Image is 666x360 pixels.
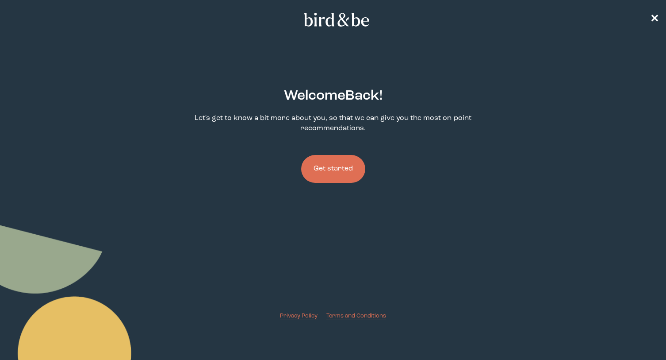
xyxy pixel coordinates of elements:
[650,14,659,25] span: ✕
[622,318,657,351] iframe: Gorgias live chat messenger
[650,12,659,27] a: ✕
[326,313,386,319] span: Terms and Conditions
[174,113,493,134] p: Let's get to know a bit more about you, so that we can give you the most on-point recommendations.
[280,312,318,320] a: Privacy Policy
[326,312,386,320] a: Terms and Conditions
[301,155,365,183] button: Get started
[280,313,318,319] span: Privacy Policy
[301,141,365,197] a: Get started
[284,86,383,106] h2: Welcome Back !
